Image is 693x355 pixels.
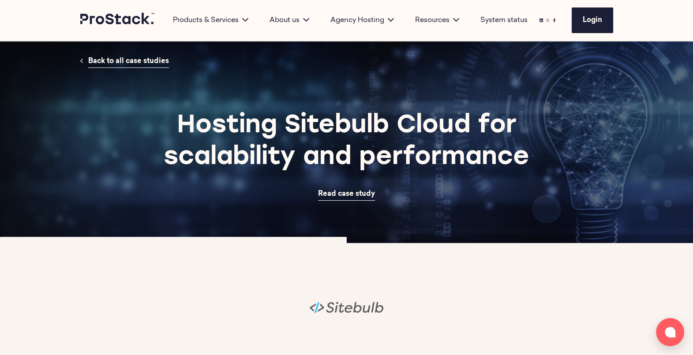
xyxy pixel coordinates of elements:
a: Login [572,7,613,33]
div: About us [259,15,320,26]
div: Resources [405,15,470,26]
span: Read case study [318,191,375,198]
button: Open chat window [656,318,684,346]
img: Sitebulb-Logo-768x300.png [309,293,384,322]
div: Products & Services [162,15,259,26]
a: System status [480,15,528,26]
a: Back to all case studies [88,55,169,68]
span: Login [583,17,602,24]
div: Agency Hosting [320,15,405,26]
h1: Hosting Sitebulb Cloud for scalability and performance [133,110,559,174]
a: Prostack logo [80,13,155,28]
a: Read case study [318,188,375,201]
span: Back to all case studies [88,58,169,65]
